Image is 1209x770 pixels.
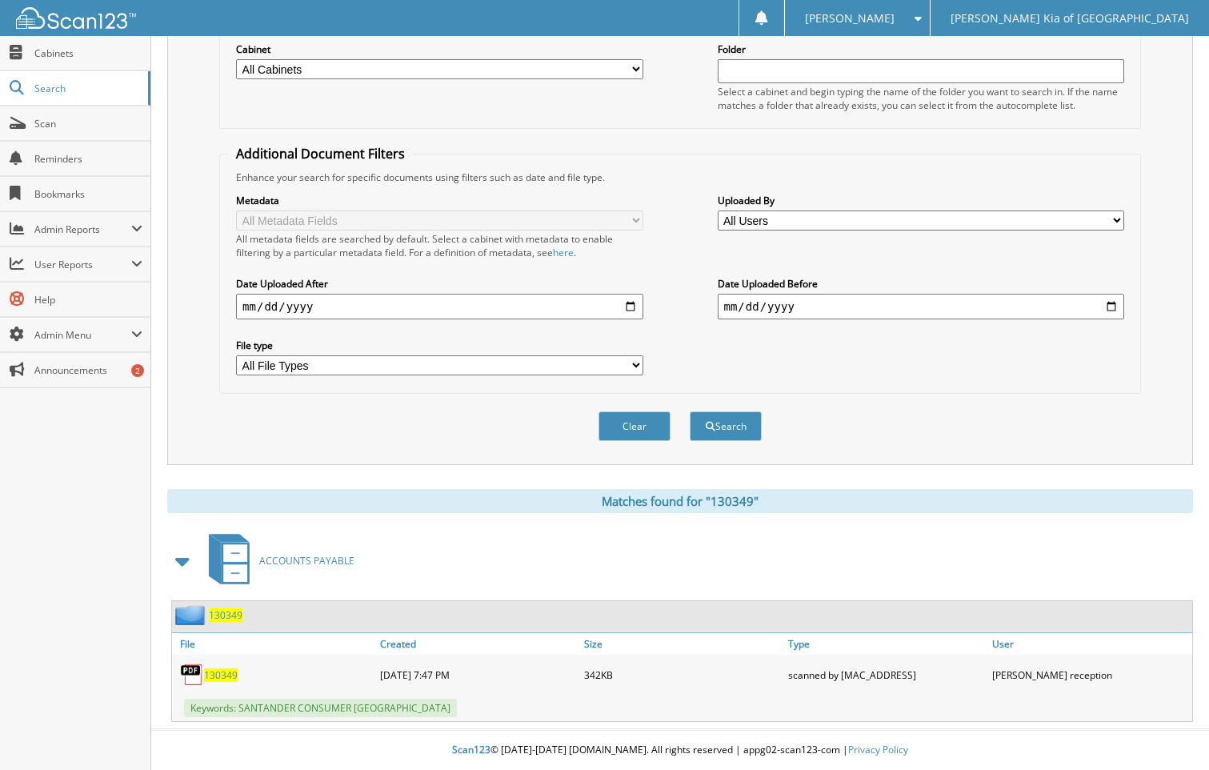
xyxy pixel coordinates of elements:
span: Reminders [34,152,142,166]
div: All metadata fields are searched by default. Select a cabinet with metadata to enable filtering b... [236,232,643,259]
label: Uploaded By [718,194,1124,207]
a: ACCOUNTS PAYABLE [199,529,354,592]
span: Admin Reports [34,223,131,236]
input: start [236,294,643,319]
input: end [718,294,1124,319]
span: [PERSON_NAME] Kia of [GEOGRAPHIC_DATA] [951,14,1189,23]
span: Announcements [34,363,142,377]
label: Date Uploaded After [236,277,643,291]
a: Created [376,633,580,655]
span: Scan [34,117,142,130]
span: Admin Menu [34,328,131,342]
a: Privacy Policy [848,743,908,756]
span: Help [34,293,142,307]
span: Search [34,82,140,95]
span: Bookmarks [34,187,142,201]
label: File type [236,339,643,352]
span: [PERSON_NAME] [805,14,895,23]
a: here [553,246,574,259]
legend: Additional Document Filters [228,145,413,162]
div: 2 [131,364,144,377]
img: scan123-logo-white.svg [16,7,136,29]
div: © [DATE]-[DATE] [DOMAIN_NAME]. All rights reserved | appg02-scan123-com | [151,731,1209,770]
div: Matches found for "130349" [167,489,1193,513]
a: User [988,633,1192,655]
a: 130349 [209,608,242,622]
a: Type [784,633,988,655]
a: Size [580,633,784,655]
div: 342KB [580,659,784,691]
a: File [172,633,376,655]
iframe: Chat Widget [1129,693,1209,770]
span: ACCOUNTS PAYABLE [259,554,354,567]
img: PDF.png [180,663,204,687]
div: Enhance your search for specific documents using filters such as date and file type. [228,170,1132,184]
label: Cabinet [236,42,643,56]
div: [PERSON_NAME] reception [988,659,1192,691]
div: [DATE] 7:47 PM [376,659,580,691]
span: Cabinets [34,46,142,60]
a: 130349 [204,668,238,682]
span: User Reports [34,258,131,271]
label: Date Uploaded Before [718,277,1124,291]
div: scanned by [MAC_ADDRESS] [784,659,988,691]
span: Keywords: SANTANDER CONSUMER [GEOGRAPHIC_DATA] [184,699,457,717]
span: Scan123 [452,743,490,756]
label: Folder [718,42,1124,56]
button: Clear [598,411,671,441]
img: folder2.png [175,605,209,625]
label: Metadata [236,194,643,207]
div: Select a cabinet and begin typing the name of the folder you want to search in. If the name match... [718,85,1124,112]
button: Search [690,411,762,441]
